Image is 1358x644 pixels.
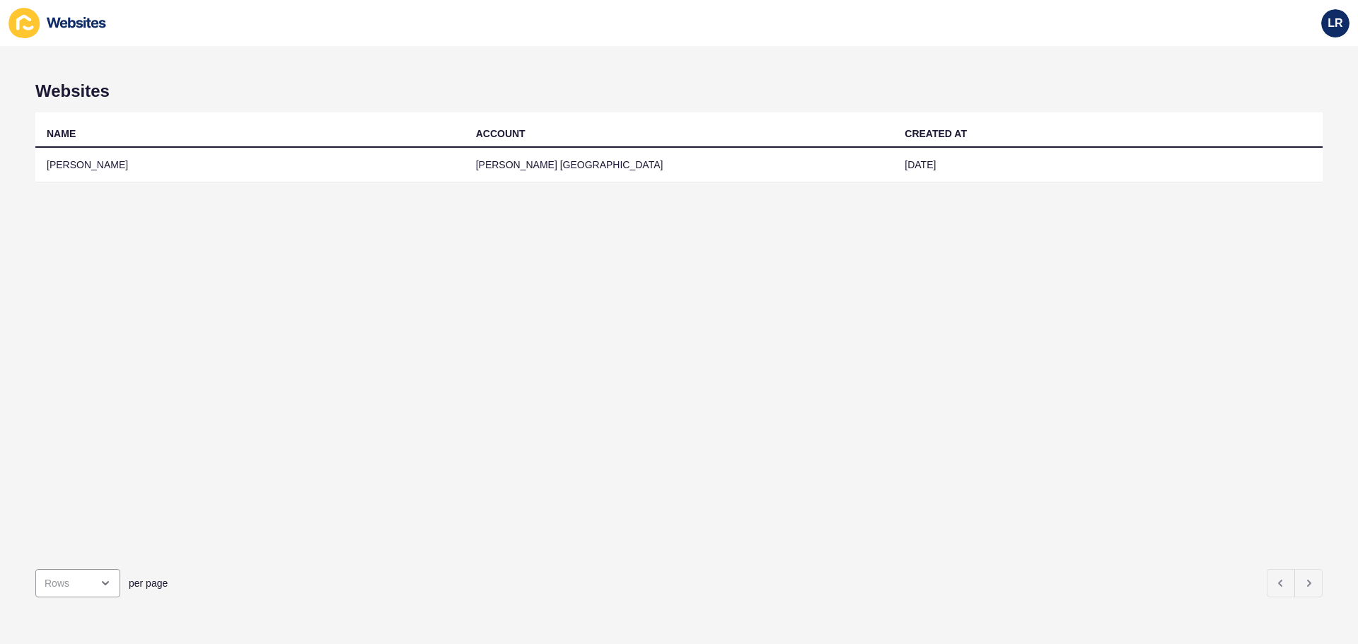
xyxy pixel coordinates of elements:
[893,148,1323,182] td: [DATE]
[465,148,894,182] td: [PERSON_NAME] [GEOGRAPHIC_DATA]
[905,127,967,141] div: CREATED AT
[1328,16,1342,30] span: LR
[476,127,526,141] div: ACCOUNT
[35,569,120,597] div: open menu
[35,148,465,182] td: [PERSON_NAME]
[35,81,1323,101] h1: Websites
[129,576,168,590] span: per page
[47,127,76,141] div: NAME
